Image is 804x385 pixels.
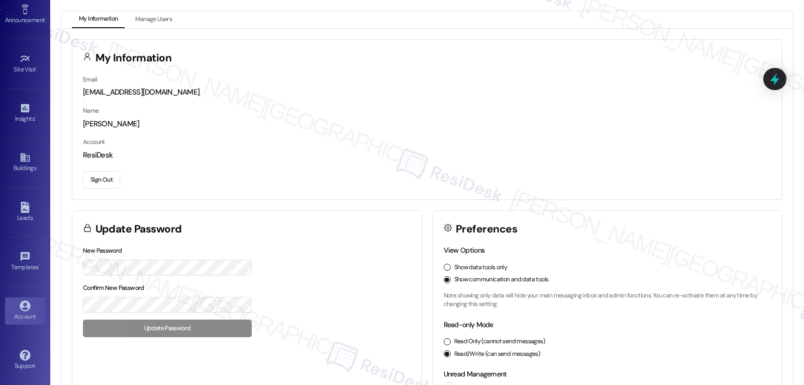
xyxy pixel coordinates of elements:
label: Show data tools only [454,263,508,272]
div: ResiDesk [83,150,771,161]
a: Buildings [5,149,45,176]
button: Sign Out [83,171,120,189]
span: • [39,262,40,269]
a: Account [5,297,45,325]
a: Site Visit • [5,50,45,78]
h3: Preferences [456,224,517,235]
button: My Information [72,11,125,28]
span: • [35,114,36,121]
div: [PERSON_NAME] [83,119,771,129]
label: Read-only Mode [444,320,493,329]
label: Read/Write (can send messages) [454,350,541,359]
a: Leads [5,199,45,226]
a: Templates • [5,248,45,275]
label: Name [83,107,99,115]
h3: Update Password [95,224,182,235]
label: Show communication and data tools [454,275,549,284]
span: • [36,64,38,71]
p: Note: showing only data will hide your main messaging inbox and admin functions. You can re-activ... [444,291,772,309]
label: View Options [444,246,485,255]
div: [EMAIL_ADDRESS][DOMAIN_NAME] [83,87,771,98]
a: Support [5,347,45,374]
label: New Password [83,247,122,255]
label: Confirm New Password [83,284,144,292]
a: Insights • [5,100,45,127]
button: Manage Users [128,11,179,28]
span: • [45,15,46,22]
h3: My Information [95,53,172,63]
label: Email [83,75,97,84]
label: Read Only (cannot send messages) [454,337,545,346]
label: Unread Management [444,369,507,378]
label: Account [83,138,105,146]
